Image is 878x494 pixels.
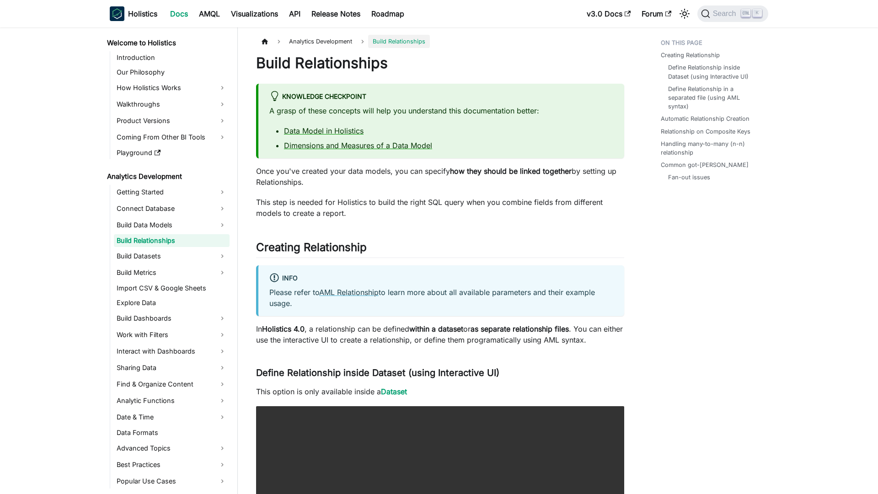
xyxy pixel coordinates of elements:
[114,282,230,295] a: Import CSV & Google Sheets
[661,114,750,123] a: Automatic Relationship Creation
[114,474,230,489] a: Popular Use Cases
[114,249,230,263] a: Build Datasets
[101,27,238,494] nav: Docs sidebar
[114,113,230,128] a: Product Versions
[114,81,230,95] a: How Holistics Works
[114,410,230,424] a: Date & Time
[114,130,230,145] a: Coming From Other BI Tools
[114,234,230,247] a: Build Relationships
[114,66,230,79] a: Our Philosophy
[114,311,230,326] a: Build Dashboards
[677,6,692,21] button: Switch between dark and light mode (currently light mode)
[193,6,225,21] a: AMQL
[114,97,230,112] a: Walkthroughs
[710,10,742,18] span: Search
[114,328,230,342] a: Work with Filters
[256,386,624,397] p: This option is only available inside a
[225,6,284,21] a: Visualizations
[114,265,230,280] a: Build Metrics
[661,140,763,157] a: Handling many-to-many (n-n) relationship
[381,387,407,396] a: Dataset
[256,367,624,379] h3: Define Relationship inside Dataset (using Interactive UI)
[581,6,636,21] a: v3.0 Docs
[269,273,613,285] div: info
[668,85,759,111] a: Define Relationship in a separated file (using AML syntax)
[128,8,157,19] b: Holistics
[114,201,230,216] a: Connect Database
[661,127,750,136] a: Relationship on Composite Keys
[165,6,193,21] a: Docs
[114,344,230,359] a: Interact with Dashboards
[114,185,230,199] a: Getting Started
[269,91,613,103] div: Knowledge Checkpoint
[668,63,759,81] a: Define Relationship inside Dataset (using Interactive UI)
[256,35,624,48] nav: Breadcrumbs
[319,288,379,297] a: AML Relationship
[753,9,762,17] kbd: K
[114,146,230,159] a: Playground
[368,35,430,48] span: Build Relationships
[256,241,624,258] h2: Creating Relationship
[114,393,230,408] a: Analytic Functions
[114,51,230,64] a: Introduction
[306,6,366,21] a: Release Notes
[104,170,230,183] a: Analytics Development
[256,323,624,345] p: In , a relationship can be defined or . You can either use the interactive UI to create a relatio...
[114,377,230,392] a: Find & Organize Content
[409,324,463,333] strong: within a dataset
[110,6,157,21] a: HolisticsHolistics
[256,166,624,188] p: Once you've created your data models, you can specify by setting up Relationships.
[114,296,230,309] a: Explore Data
[471,324,569,333] strong: as separate relationship files
[661,161,749,169] a: Common got-[PERSON_NAME]
[284,6,306,21] a: API
[114,218,230,232] a: Build Data Models
[110,6,124,21] img: Holistics
[256,197,624,219] p: This step is needed for Holistics to build the right SQL query when you combine fields from diffe...
[366,6,410,21] a: Roadmap
[450,166,572,176] strong: how they should be linked together
[269,105,613,116] p: A grasp of these concepts will help you understand this documentation better:
[697,5,768,22] button: Search (Ctrl+K)
[114,457,230,472] a: Best Practices
[256,35,273,48] a: Home page
[104,37,230,49] a: Welcome to Holistics
[668,173,710,182] a: Fan-out issues
[284,35,357,48] span: Analytics Development
[636,6,677,21] a: Forum
[284,126,364,135] a: Data Model in Holistics
[114,360,230,375] a: Sharing Data
[262,324,305,333] strong: Holistics 4.0
[284,141,432,150] a: Dimensions and Measures of a Data Model
[269,287,613,309] p: Please refer to to learn more about all available parameters and their example usage.
[114,441,230,456] a: Advanced Topics
[114,426,230,439] a: Data Formats
[256,54,624,72] h1: Build Relationships
[661,51,720,59] a: Creating Relationship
